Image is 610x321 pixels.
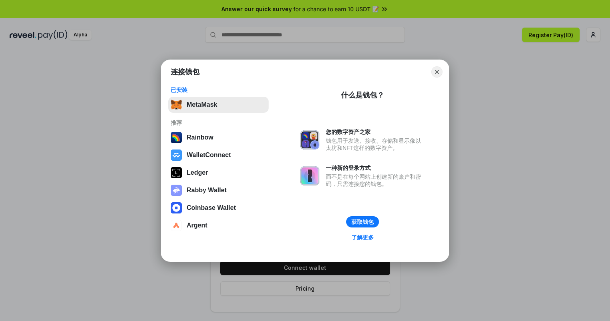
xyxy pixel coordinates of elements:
div: 您的数字资产之家 [326,128,425,136]
div: Coinbase Wallet [187,204,236,211]
img: svg+xml,%3Csvg%20xmlns%3D%22http%3A%2F%2Fwww.w3.org%2F2000%2Fsvg%22%20fill%3D%22none%22%20viewBox... [171,185,182,196]
div: Ledger [187,169,208,176]
div: 获取钱包 [351,218,374,225]
div: 一种新的登录方式 [326,164,425,171]
div: WalletConnect [187,152,231,159]
button: MetaMask [168,97,269,113]
img: svg+xml,%3Csvg%20fill%3D%22none%22%20height%3D%2233%22%20viewBox%3D%220%200%2035%2033%22%20width%... [171,99,182,110]
img: svg+xml,%3Csvg%20width%3D%2228%22%20height%3D%2228%22%20viewBox%3D%220%200%2028%2028%22%20fill%3D... [171,150,182,161]
button: Close [431,66,443,78]
div: MetaMask [187,101,217,108]
button: Coinbase Wallet [168,200,269,216]
button: 获取钱包 [346,216,379,227]
div: 已安装 [171,86,266,94]
div: Rabby Wallet [187,187,227,194]
div: Rainbow [187,134,213,141]
div: 推荐 [171,119,266,126]
img: svg+xml,%3Csvg%20xmlns%3D%22http%3A%2F%2Fwww.w3.org%2F2000%2Fsvg%22%20fill%3D%22none%22%20viewBox... [300,166,319,185]
h1: 连接钱包 [171,67,199,77]
img: svg+xml,%3Csvg%20width%3D%22120%22%20height%3D%22120%22%20viewBox%3D%220%200%20120%20120%22%20fil... [171,132,182,143]
button: Rainbow [168,130,269,146]
a: 了解更多 [347,232,379,243]
button: Ledger [168,165,269,181]
button: Argent [168,217,269,233]
div: 而不是在每个网站上创建新的账户和密码，只需连接您的钱包。 [326,173,425,187]
img: svg+xml,%3Csvg%20xmlns%3D%22http%3A%2F%2Fwww.w3.org%2F2000%2Fsvg%22%20fill%3D%22none%22%20viewBox... [300,130,319,150]
div: 钱包用于发送、接收、存储和显示像以太坊和NFT这样的数字资产。 [326,137,425,152]
button: WalletConnect [168,147,269,163]
img: svg+xml,%3Csvg%20xmlns%3D%22http%3A%2F%2Fwww.w3.org%2F2000%2Fsvg%22%20width%3D%2228%22%20height%3... [171,167,182,178]
div: 什么是钱包？ [341,90,384,100]
img: svg+xml,%3Csvg%20width%3D%2228%22%20height%3D%2228%22%20viewBox%3D%220%200%2028%2028%22%20fill%3D... [171,220,182,231]
img: svg+xml,%3Csvg%20width%3D%2228%22%20height%3D%2228%22%20viewBox%3D%220%200%2028%2028%22%20fill%3D... [171,202,182,213]
div: 了解更多 [351,234,374,241]
button: Rabby Wallet [168,182,269,198]
div: Argent [187,222,207,229]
